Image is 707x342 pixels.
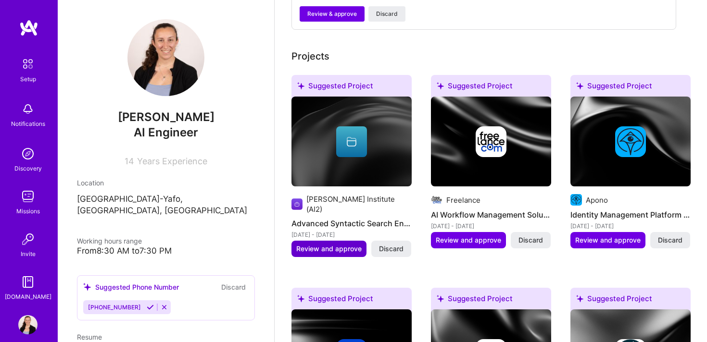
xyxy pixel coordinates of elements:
img: Company logo [291,198,303,210]
button: Review and approve [570,232,645,248]
button: Discard [218,281,249,293]
div: Projects [291,49,329,63]
img: Invite [18,230,38,249]
div: Suggested Phone Number [83,282,179,292]
img: teamwork [18,187,38,206]
img: cover [291,97,412,187]
span: Discard [658,235,682,245]
div: Suggested Project [291,75,412,100]
img: bell [18,99,38,119]
div: Setup [20,74,36,84]
button: Discard [511,232,551,248]
button: Discard [650,232,690,248]
div: Notifications [11,119,45,129]
i: icon SuggestedTeams [437,82,444,89]
img: discovery [18,144,38,163]
span: Discard [376,10,398,18]
div: Location [77,178,255,188]
div: Invite [21,249,36,259]
div: Discovery [14,163,42,173]
span: Years Experience [137,156,207,166]
i: icon SuggestedTeams [297,295,304,302]
i: Accept [147,304,154,311]
div: [PERSON_NAME] Institute (AI2) [306,194,411,214]
img: Company logo [570,194,582,206]
span: Discard [379,244,404,254]
img: cover [570,97,691,187]
button: Discard [368,6,405,22]
div: [DATE] - [DATE] [570,221,691,231]
button: Review and approve [291,241,366,257]
button: Review and approve [431,232,506,248]
img: User Avatar [18,315,38,334]
span: [PHONE_NUMBER] [88,304,141,311]
i: icon SuggestedTeams [576,82,583,89]
span: Review and approve [575,235,641,245]
div: Add projects you've worked on [291,49,329,63]
span: [PERSON_NAME] [77,110,255,124]
span: Review and approve [296,244,362,254]
span: Review and approve [436,235,501,245]
div: Suggested Project [431,75,551,100]
h4: Identity Management Platform Development [570,208,691,221]
img: logo [19,19,38,37]
div: Apono [586,195,608,205]
div: [DATE] - [DATE] [431,221,551,231]
div: From 8:30 AM to 7:30 PM [77,246,255,256]
div: [DATE] - [DATE] [291,230,412,240]
span: 14 [125,156,134,166]
button: Discard [371,241,411,257]
div: Suggested Project [570,75,691,100]
span: AI Engineer [134,125,198,139]
div: Suggested Project [291,288,412,313]
h4: Advanced Syntactic Search Engine [291,217,412,230]
div: Missions [16,206,40,216]
h4: AI Workflow Management Solutions [431,208,551,221]
span: Working hours range [77,237,142,245]
img: cover [431,97,551,187]
span: Discard [518,235,543,245]
button: Review & approve [300,6,365,22]
img: Company logo [431,194,442,206]
img: setup [18,54,38,74]
i: icon SuggestedTeams [437,295,444,302]
img: guide book [18,272,38,292]
div: Freelance [446,195,480,205]
i: icon SuggestedTeams [297,82,304,89]
span: Review & approve [307,10,357,18]
i: Reject [161,304,168,311]
img: Company logo [615,126,646,157]
div: Suggested Project [570,288,691,313]
img: User Avatar [127,19,204,96]
i: icon SuggestedTeams [576,295,583,302]
a: User Avatar [16,315,40,334]
p: [GEOGRAPHIC_DATA]-Yafo, [GEOGRAPHIC_DATA], [GEOGRAPHIC_DATA] [77,194,255,217]
div: Suggested Project [431,288,551,313]
span: Resume [77,333,102,341]
div: [DOMAIN_NAME] [5,292,51,302]
i: icon SuggestedTeams [83,283,91,291]
img: Company logo [476,126,506,157]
